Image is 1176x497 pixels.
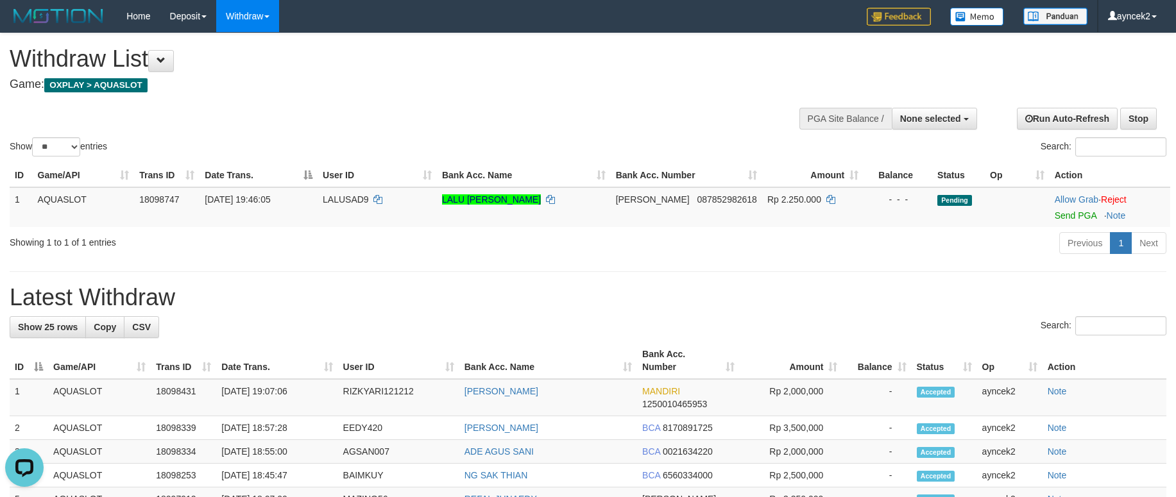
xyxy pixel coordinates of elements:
[663,470,713,480] span: Copy 6560334000 to clipboard
[663,423,713,433] span: Copy 8170891725 to clipboard
[85,316,124,338] a: Copy
[338,464,459,487] td: BAIMKUY
[917,423,955,434] span: Accepted
[10,6,107,26] img: MOTION_logo.png
[338,416,459,440] td: EEDY420
[464,423,538,433] a: [PERSON_NAME]
[842,440,911,464] td: -
[697,194,756,205] span: Copy 087852982618 to clipboard
[917,471,955,482] span: Accepted
[767,194,821,205] span: Rp 2.250.000
[1017,108,1118,130] a: Run Auto-Refresh
[18,322,78,332] span: Show 25 rows
[611,164,762,187] th: Bank Acc. Number: activate to sort column ascending
[200,164,318,187] th: Date Trans.: activate to sort column descending
[642,470,660,480] span: BCA
[1055,210,1096,221] a: Send PGA
[1107,210,1126,221] a: Note
[1048,386,1067,396] a: Note
[1131,232,1166,254] a: Next
[740,379,842,416] td: Rp 2,000,000
[464,446,534,457] a: ADE AGUS SANI
[132,322,151,332] span: CSV
[1041,137,1166,156] label: Search:
[642,399,707,409] span: Copy 1250010465953 to clipboard
[318,164,437,187] th: User ID: activate to sort column ascending
[134,164,200,187] th: Trans ID: activate to sort column ascending
[94,322,116,332] span: Copy
[124,316,159,338] a: CSV
[10,440,48,464] td: 3
[338,342,459,379] th: User ID: activate to sort column ascending
[740,440,842,464] td: Rp 2,000,000
[977,416,1043,440] td: ayncek2
[216,416,337,440] td: [DATE] 18:57:28
[917,447,955,458] span: Accepted
[48,379,151,416] td: AQUASLOT
[5,5,44,44] button: Open LiveChat chat widget
[900,114,961,124] span: None selected
[10,46,771,72] h1: Withdraw List
[1055,194,1101,205] span: ·
[1075,137,1166,156] input: Search:
[864,164,932,187] th: Balance
[151,440,216,464] td: 18098334
[937,195,972,206] span: Pending
[932,164,985,187] th: Status
[867,8,931,26] img: Feedback.jpg
[1041,316,1166,335] label: Search:
[842,464,911,487] td: -
[139,194,179,205] span: 18098747
[912,342,977,379] th: Status: activate to sort column ascending
[1043,342,1166,379] th: Action
[459,342,637,379] th: Bank Acc. Name: activate to sort column ascending
[1075,316,1166,335] input: Search:
[10,187,33,227] td: 1
[442,194,541,205] a: LALU [PERSON_NAME]
[10,137,107,156] label: Show entries
[762,164,864,187] th: Amount: activate to sort column ascending
[48,464,151,487] td: AQUASLOT
[33,164,135,187] th: Game/API: activate to sort column ascending
[10,379,48,416] td: 1
[1048,423,1067,433] a: Note
[842,379,911,416] td: -
[10,416,48,440] td: 2
[338,379,459,416] td: RIZKYARI121212
[10,342,48,379] th: ID: activate to sort column descending
[977,342,1043,379] th: Op: activate to sort column ascending
[842,342,911,379] th: Balance: activate to sort column ascending
[216,342,337,379] th: Date Trans.: activate to sort column ascending
[616,194,690,205] span: [PERSON_NAME]
[985,164,1050,187] th: Op: activate to sort column ascending
[950,8,1004,26] img: Button%20Memo.svg
[1023,8,1087,25] img: panduan.png
[892,108,977,130] button: None selected
[642,386,680,396] span: MANDIRI
[10,78,771,91] h4: Game:
[10,316,86,338] a: Show 25 rows
[977,379,1043,416] td: ayncek2
[205,194,270,205] span: [DATE] 19:46:05
[216,440,337,464] td: [DATE] 18:55:00
[740,416,842,440] td: Rp 3,500,000
[464,386,538,396] a: [PERSON_NAME]
[10,231,481,249] div: Showing 1 to 1 of 1 entries
[1050,187,1170,227] td: ·
[977,440,1043,464] td: ayncek2
[1059,232,1111,254] a: Previous
[799,108,892,130] div: PGA Site Balance /
[1055,194,1098,205] a: Allow Grab
[663,446,713,457] span: Copy 0021634220 to clipboard
[1110,232,1132,254] a: 1
[32,137,80,156] select: Showentries
[637,342,740,379] th: Bank Acc. Number: activate to sort column ascending
[642,423,660,433] span: BCA
[1048,446,1067,457] a: Note
[842,416,911,440] td: -
[1050,164,1170,187] th: Action
[1120,108,1157,130] a: Stop
[48,440,151,464] td: AQUASLOT
[464,470,528,480] a: NG SAK THIAN
[917,387,955,398] span: Accepted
